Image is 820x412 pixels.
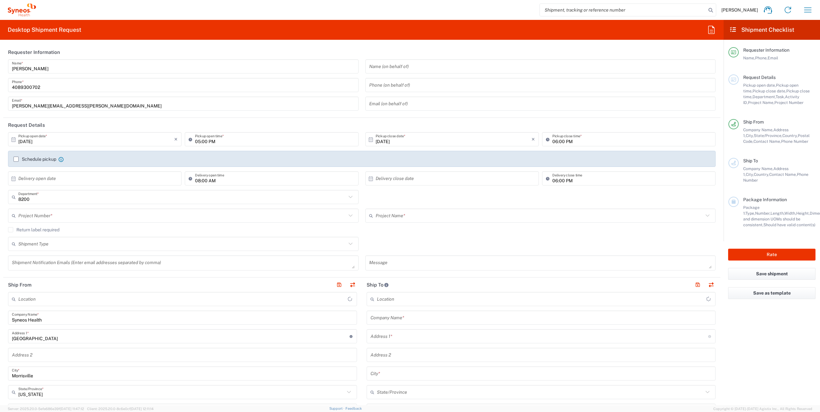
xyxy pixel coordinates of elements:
[743,205,760,216] span: Package 1:
[728,268,816,280] button: Save shipment
[784,211,796,216] span: Width,
[345,407,362,410] a: Feedback
[8,49,60,56] h2: Requester Information
[743,127,773,132] span: Company Name,
[755,211,771,216] span: Number,
[746,172,754,177] span: City,
[13,157,56,162] label: Schedule pickup
[768,56,778,60] span: Email
[8,407,84,411] span: Server: 2025.20.0-5efa686e39f
[721,7,758,13] span: [PERSON_NAME]
[748,100,774,105] span: Project Name,
[728,287,816,299] button: Save as template
[87,407,154,411] span: Client: 2025.20.0-8c6e0cf
[754,133,782,138] span: State/Province,
[174,134,178,144] i: ×
[540,4,706,16] input: Shipment, tracking or reference number
[713,406,812,412] span: Copyright © [DATE]-[DATE] Agistix Inc., All Rights Reserved
[746,133,754,138] span: City,
[743,56,755,60] span: Name,
[782,133,798,138] span: Country,
[743,119,764,124] span: Ship From
[754,172,769,177] span: Country,
[743,197,787,202] span: Package Information
[753,89,786,93] span: Pickup close date,
[755,56,768,60] span: Phone,
[743,75,776,80] span: Request Details
[743,166,773,171] span: Company Name,
[743,83,776,88] span: Pickup open date,
[8,122,45,128] h2: Request Details
[753,94,776,99] span: Department,
[8,26,81,34] h2: Desktop Shipment Request
[743,158,758,163] span: Ship To
[729,26,794,34] h2: Shipment Checklist
[771,211,784,216] span: Length,
[743,47,789,53] span: Requester Information
[60,407,84,411] span: [DATE] 11:47:12
[130,407,154,411] span: [DATE] 12:11:14
[781,139,808,144] span: Phone Number
[8,227,59,232] label: Return label required
[774,100,804,105] span: Project Number
[769,172,797,177] span: Contact Name,
[531,134,535,144] i: ×
[745,211,755,216] span: Type,
[367,282,389,288] h2: Ship To
[796,211,810,216] span: Height,
[753,139,781,144] span: Contact Name,
[763,222,816,227] span: Should have valid content(s)
[776,94,785,99] span: Task,
[329,407,345,410] a: Support
[8,282,31,288] h2: Ship From
[728,249,816,261] button: Rate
